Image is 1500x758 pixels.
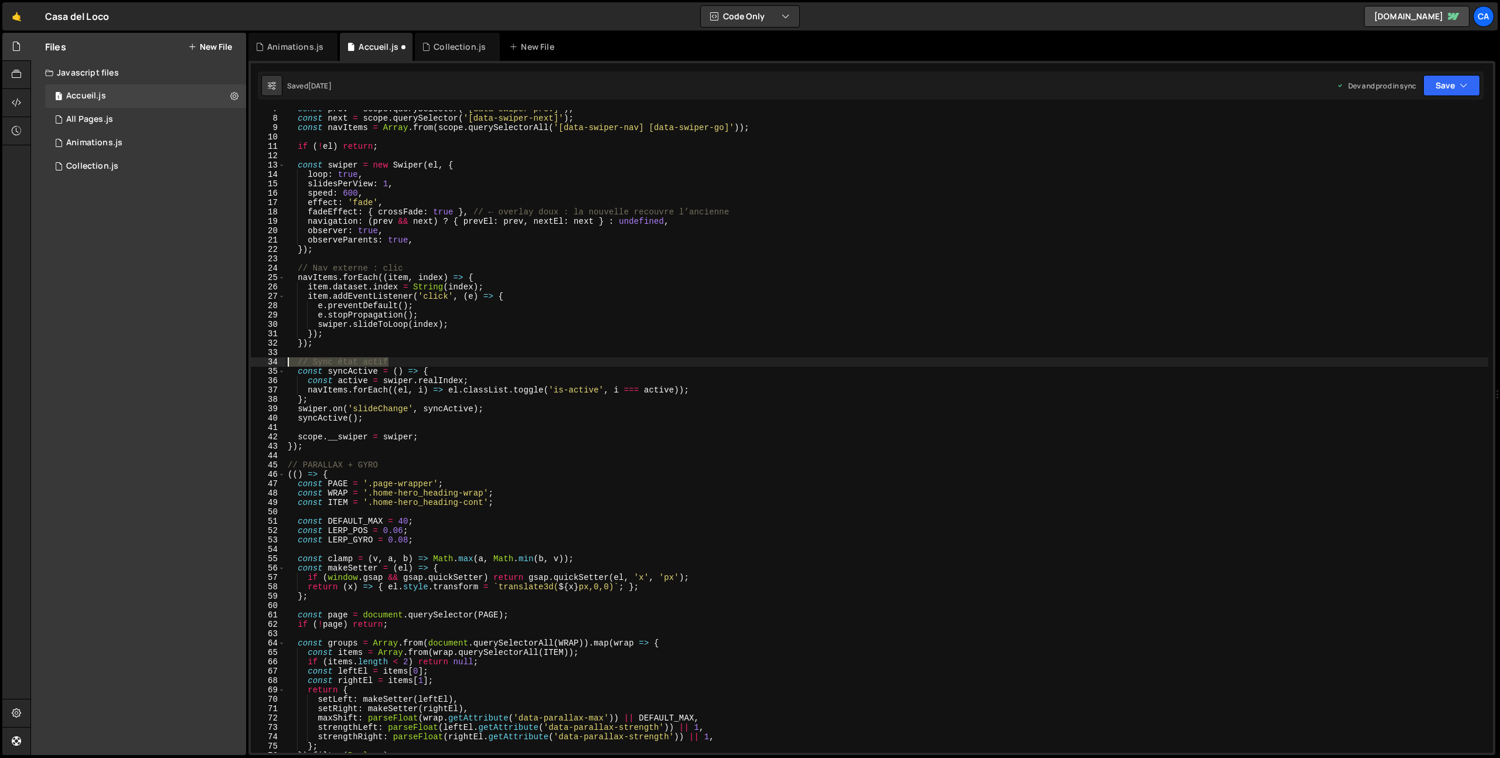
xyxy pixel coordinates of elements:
[251,217,285,226] div: 19
[251,339,285,348] div: 32
[251,713,285,723] div: 72
[267,41,323,53] div: Animations.js
[66,91,106,101] div: Accueil.js
[251,142,285,151] div: 11
[251,404,285,414] div: 39
[251,620,285,629] div: 62
[251,123,285,132] div: 9
[251,460,285,470] div: 45
[66,161,118,172] div: Collection.js
[251,329,285,339] div: 31
[251,235,285,245] div: 21
[66,138,122,148] div: Animations.js
[509,41,558,53] div: New File
[251,367,285,376] div: 35
[251,385,285,395] div: 37
[251,479,285,489] div: 47
[251,470,285,479] div: 46
[251,535,285,545] div: 53
[251,310,285,320] div: 29
[251,545,285,554] div: 54
[251,610,285,620] div: 61
[1364,6,1470,27] a: [DOMAIN_NAME]
[251,282,285,292] div: 26
[1337,81,1416,91] div: Dev and prod in sync
[45,131,246,155] div: 16791/46000.js
[251,348,285,357] div: 33
[31,61,246,84] div: Javascript files
[251,432,285,442] div: 42
[251,357,285,367] div: 34
[251,320,285,329] div: 30
[251,732,285,742] div: 74
[1423,75,1480,96] button: Save
[251,179,285,189] div: 15
[45,155,246,178] div: 16791/46116.js
[251,723,285,732] div: 73
[251,704,285,713] div: 71
[251,114,285,123] div: 8
[251,423,285,432] div: 41
[251,292,285,301] div: 27
[45,40,66,53] h2: Files
[1473,6,1494,27] a: Ca
[251,395,285,404] div: 38
[251,264,285,273] div: 24
[66,114,113,125] div: All Pages.js
[251,507,285,517] div: 50
[251,742,285,751] div: 75
[251,207,285,217] div: 18
[251,489,285,498] div: 48
[251,554,285,564] div: 55
[251,132,285,142] div: 10
[251,189,285,198] div: 16
[251,629,285,639] div: 63
[251,161,285,170] div: 13
[359,41,398,53] div: Accueil.js
[251,657,285,667] div: 66
[251,198,285,207] div: 17
[45,84,246,108] div: 16791/45941.js
[251,254,285,264] div: 23
[251,667,285,676] div: 67
[251,442,285,451] div: 43
[251,676,285,685] div: 68
[251,451,285,460] div: 44
[251,498,285,507] div: 49
[251,648,285,657] div: 65
[251,695,285,704] div: 70
[251,601,285,610] div: 60
[251,226,285,235] div: 20
[251,639,285,648] div: 64
[251,526,285,535] div: 52
[45,108,246,131] div: 16791/45882.js
[251,151,285,161] div: 12
[251,564,285,573] div: 56
[251,582,285,592] div: 58
[287,81,332,91] div: Saved
[2,2,31,30] a: 🤙
[45,9,109,23] div: Casa del Loco
[308,81,332,91] div: [DATE]
[251,517,285,526] div: 51
[251,573,285,582] div: 57
[251,245,285,254] div: 22
[251,376,285,385] div: 36
[434,41,486,53] div: Collection.js
[251,414,285,423] div: 40
[55,93,62,102] span: 1
[251,685,285,695] div: 69
[251,273,285,282] div: 25
[251,301,285,310] div: 28
[188,42,232,52] button: New File
[251,592,285,601] div: 59
[251,170,285,179] div: 14
[701,6,799,27] button: Code Only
